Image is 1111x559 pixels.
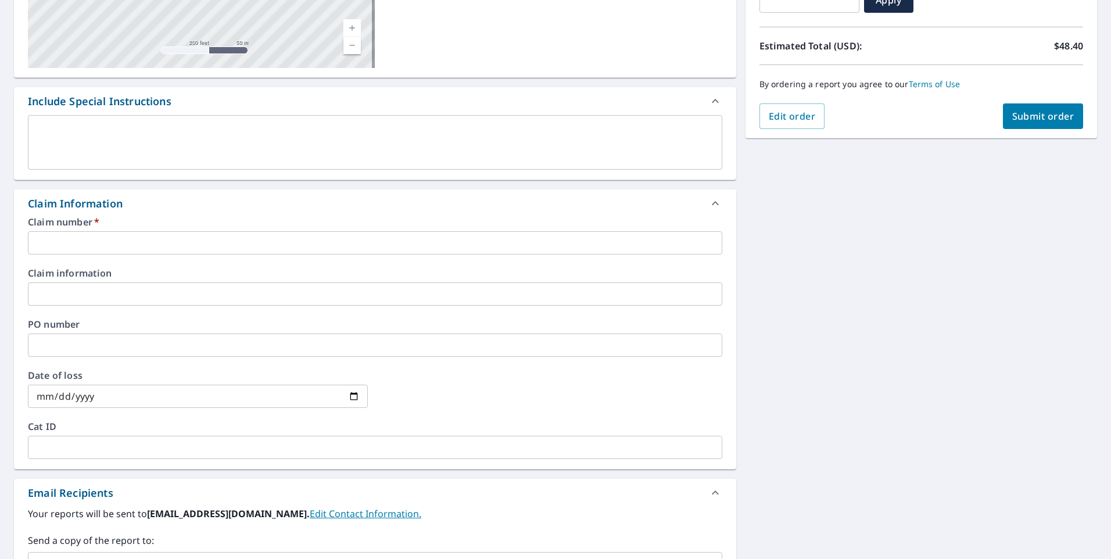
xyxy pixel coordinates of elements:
[28,320,722,329] label: PO number
[28,268,722,278] label: Claim information
[14,189,736,217] div: Claim Information
[14,479,736,507] div: Email Recipients
[28,533,722,547] label: Send a copy of the report to:
[1054,39,1083,53] p: $48.40
[28,217,722,227] label: Claim number
[28,196,123,212] div: Claim Information
[14,87,736,115] div: Include Special Instructions
[343,19,361,37] a: Current Level 17, Zoom In
[28,485,113,501] div: Email Recipients
[759,103,825,129] button: Edit order
[759,79,1083,89] p: By ordering a report you agree to our
[759,39,922,53] p: Estimated Total (USD):
[769,110,816,123] span: Edit order
[310,507,421,520] a: EditContactInfo
[1012,110,1074,123] span: Submit order
[343,37,361,54] a: Current Level 17, Zoom Out
[28,371,368,380] label: Date of loss
[1003,103,1084,129] button: Submit order
[909,78,961,89] a: Terms of Use
[147,507,310,520] b: [EMAIL_ADDRESS][DOMAIN_NAME].
[28,94,171,109] div: Include Special Instructions
[28,507,722,521] label: Your reports will be sent to
[28,422,722,431] label: Cat ID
